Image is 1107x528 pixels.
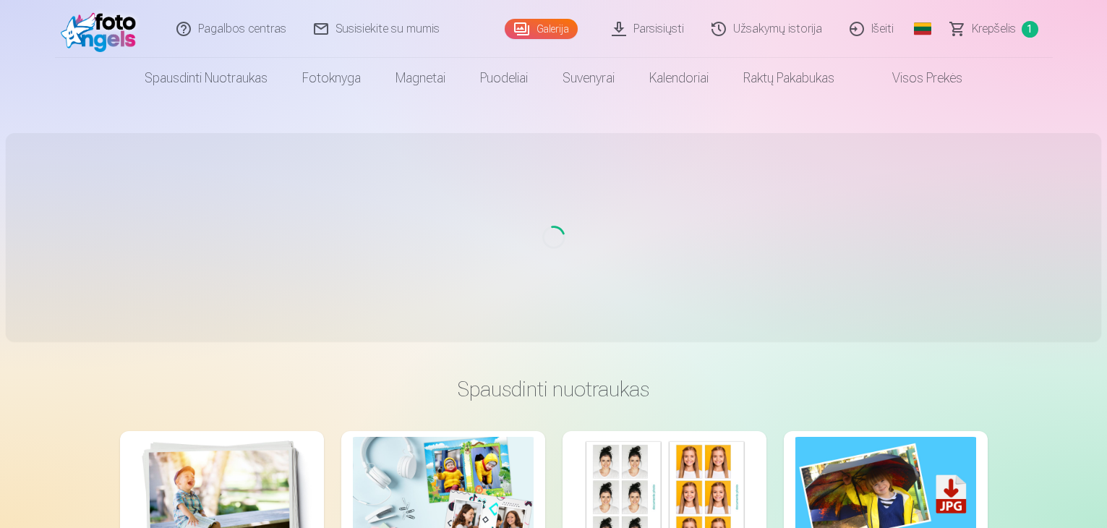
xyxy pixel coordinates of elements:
img: /fa2 [61,6,144,52]
a: Puodeliai [463,58,545,98]
span: 1 [1022,21,1038,38]
span: Krepšelis [972,20,1016,38]
a: Spausdinti nuotraukas [127,58,285,98]
a: Magnetai [378,58,463,98]
a: Suvenyrai [545,58,632,98]
h3: Spausdinti nuotraukas [132,376,976,402]
a: Galerija [505,19,578,39]
a: Visos prekės [852,58,980,98]
a: Fotoknyga [285,58,378,98]
a: Kalendoriai [632,58,726,98]
a: Raktų pakabukas [726,58,852,98]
